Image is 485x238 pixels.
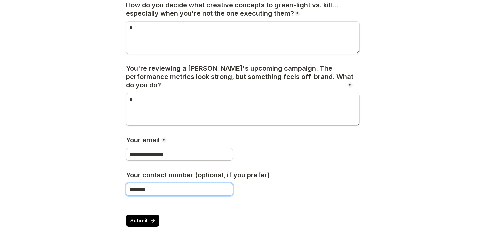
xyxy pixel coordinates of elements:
span: Submit [130,218,148,223]
h3: How do you decide what creative concepts to green-light vs. kill... especially when you're not th... [126,1,359,18]
textarea: How do you decide what creative concepts to green-light vs. kill... especially when you're not th... [126,22,359,54]
h3: Your contact number (optional, if you prefer) [126,171,271,179]
textarea: You're reviewing a brand's upcoming campaign. The performance metrics look strong, but something ... [126,93,359,125]
input: Your email [126,148,233,160]
h3: Your email [126,136,161,144]
h3: You're reviewing a [PERSON_NAME]'s upcoming campaign. The performance metrics look strong, but so... [126,64,359,89]
button: Submit [126,215,160,227]
input: Your contact number (optional, if you prefer) [126,183,233,195]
